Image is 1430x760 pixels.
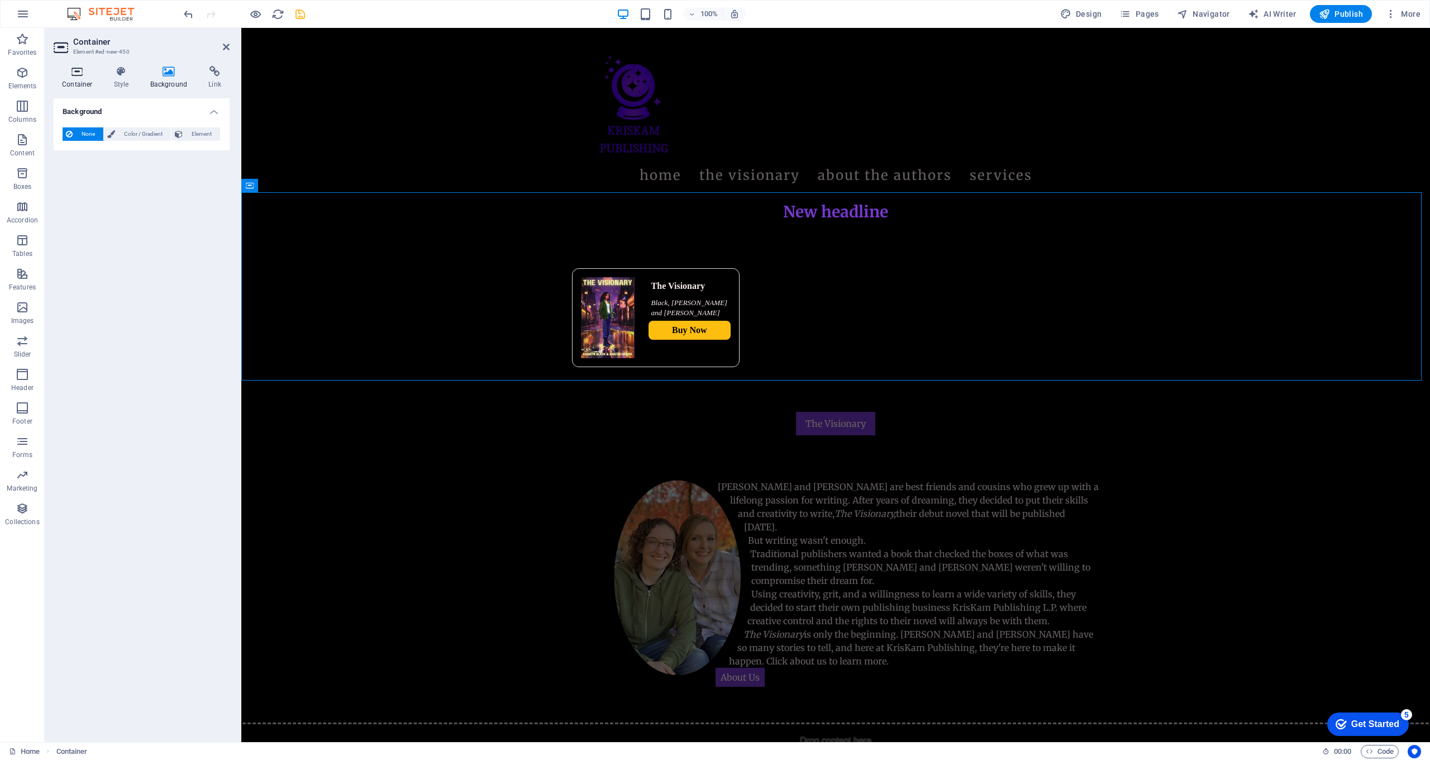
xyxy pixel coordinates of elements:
h6: Session time [1322,745,1352,758]
button: 100% [684,7,723,21]
p: Favorites [8,48,36,57]
a: Click to cancel selection. Double-click to open Pages [9,745,40,758]
h4: Background [54,98,230,118]
p: Footer [12,417,32,426]
button: Usercentrics [1408,745,1421,758]
button: Navigator [1172,5,1234,23]
h4: Style [106,66,142,89]
p: Elements [8,82,37,91]
p: Images [11,316,34,325]
i: Undo: Change main axis (Ctrl+Z) [182,8,195,21]
p: Forms [12,450,32,459]
button: reload [271,7,284,21]
span: Pages [1119,8,1159,20]
span: Navigator [1177,8,1230,20]
button: undo [182,7,195,21]
button: AI Writer [1243,5,1301,23]
p: Header [11,383,34,392]
span: None [76,127,100,141]
button: Code [1361,745,1399,758]
nav: breadcrumb [56,745,88,758]
button: Pages [1115,5,1163,23]
h4: Background [142,66,201,89]
p: Content [10,149,35,158]
div: Get Started [33,12,81,22]
p: Boxes [13,182,32,191]
p: Collections [5,517,39,526]
h4: Link [200,66,230,89]
p: Accordion [7,216,38,225]
img: Editor Logo [64,7,148,21]
span: AI Writer [1248,8,1296,20]
button: Color / Gradient [104,127,171,141]
div: Get Started 5 items remaining, 0% complete [9,6,90,29]
span: : [1342,747,1343,756]
span: 00 00 [1334,745,1351,758]
p: Columns [8,115,36,124]
p: Marketing [7,484,37,493]
p: Slider [14,350,31,359]
span: Color / Gradient [118,127,168,141]
button: Element [171,127,220,141]
i: Save (Ctrl+S) [294,8,307,21]
p: Features [9,283,36,292]
span: Click to select. Double-click to edit [56,745,88,758]
button: More [1381,5,1425,23]
p: Tables [12,249,32,258]
span: Element [186,127,217,141]
button: save [293,7,307,21]
button: None [63,127,103,141]
span: Code [1366,745,1394,758]
span: Design [1060,8,1102,20]
h4: Container [54,66,106,89]
i: On resize automatically adjust zoom level to fit chosen device. [730,9,740,19]
h2: Container [73,37,230,47]
span: More [1385,8,1421,20]
button: Publish [1310,5,1372,23]
h6: 100% [700,7,718,21]
div: Design (Ctrl+Alt+Y) [1056,5,1107,23]
h3: Element #ed-new-450 [73,47,207,57]
div: 5 [83,2,94,13]
button: Design [1056,5,1107,23]
span: Publish [1319,8,1363,20]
